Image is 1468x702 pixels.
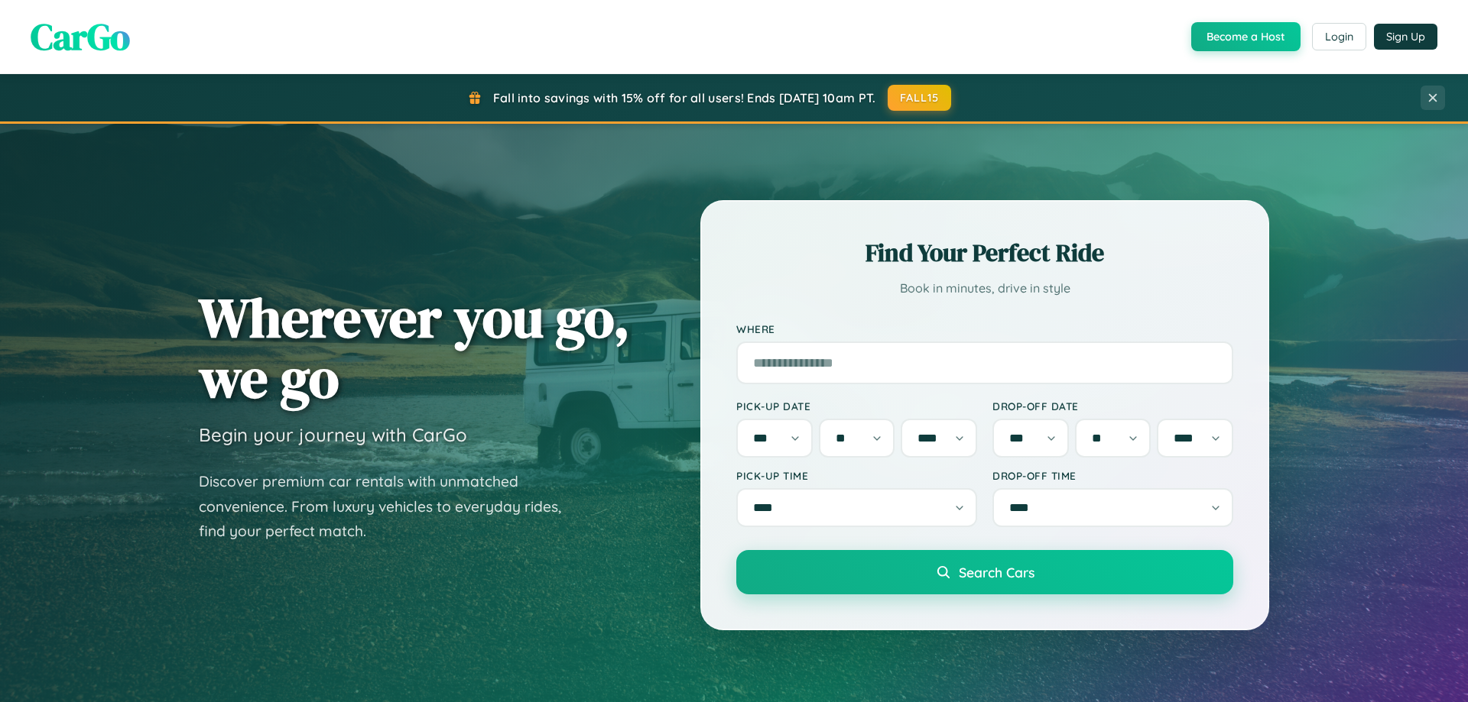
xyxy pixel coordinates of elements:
h2: Find Your Perfect Ride [736,236,1233,270]
button: Sign Up [1374,24,1437,50]
p: Book in minutes, drive in style [736,277,1233,299]
span: Fall into savings with 15% off for all users! Ends [DATE] 10am PT. [493,90,876,105]
h3: Begin your journey with CarGo [199,423,467,446]
span: CarGo [31,11,130,62]
h1: Wherever you go, we go [199,287,630,408]
button: FALL15 [888,85,952,111]
label: Drop-off Time [992,469,1233,482]
span: Search Cars [959,564,1034,581]
p: Discover premium car rentals with unmatched convenience. From luxury vehicles to everyday rides, ... [199,469,581,544]
button: Login [1312,23,1366,50]
button: Become a Host [1191,22,1301,51]
label: Where [736,322,1233,335]
label: Drop-off Date [992,400,1233,412]
label: Pick-up Time [736,469,977,482]
label: Pick-up Date [736,400,977,412]
button: Search Cars [736,550,1233,594]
